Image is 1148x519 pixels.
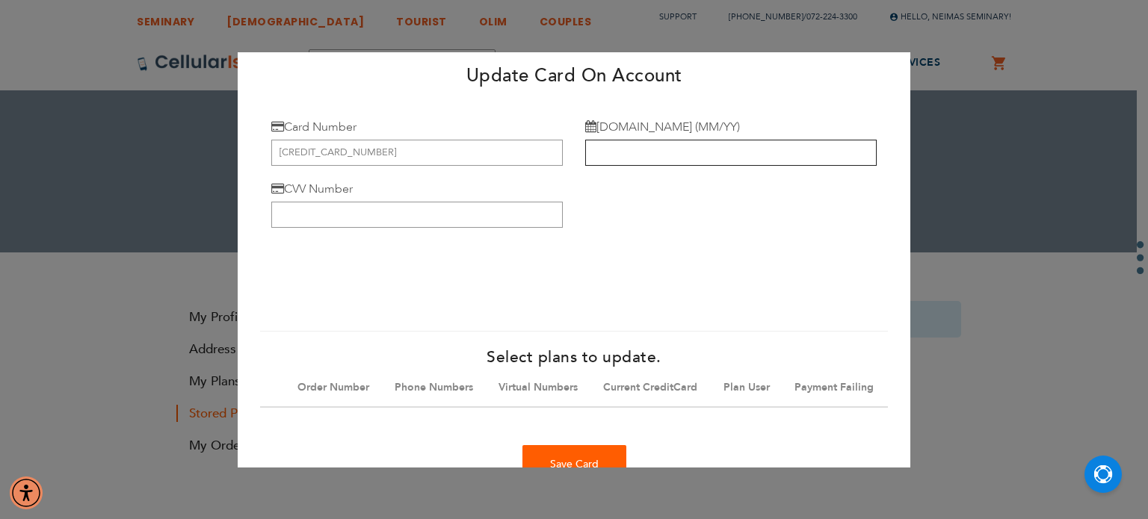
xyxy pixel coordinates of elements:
[383,369,487,407] th: Phone Numbers
[487,369,592,407] th: Virtual Numbers
[271,246,499,305] iframe: reCAPTCHA
[260,346,888,369] h4: Select plans to update.
[585,119,740,135] label: [DOMAIN_NAME] (MM/YY)
[271,119,357,135] label: Card Number
[783,369,888,407] th: Payment Failing
[286,369,383,407] th: Order Number
[249,63,899,89] h2: Update Card On Account
[271,181,353,197] label: CVV Number
[522,445,626,482] div: Save Card
[712,369,783,407] th: Plan User
[10,476,43,509] div: Accessibility Menu
[592,369,712,407] th: Current CreditCard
